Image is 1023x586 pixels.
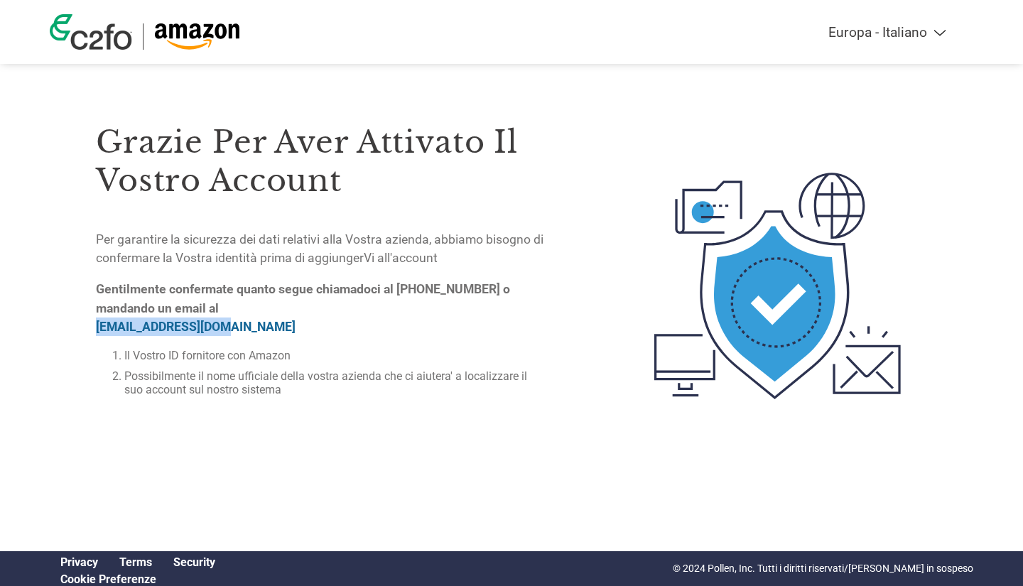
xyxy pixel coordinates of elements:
div: Open Cookie Preferences Modal [50,573,226,586]
li: Possibilmente il nome ufficiale della vostra azienda che ci aiutera' a localizzare il suo account... [124,369,545,396]
a: Cookie Preferences, opens a dedicated popup modal window [60,573,156,586]
p: © 2024 Pollen, Inc. Tutti i diritti riservati/[PERSON_NAME] in sospeso [673,561,973,576]
h3: Grazie per aver attivato il vostro account [96,123,545,200]
strong: Gentilmente confermate quanto segue chiamadoci al [PHONE_NUMBER] o mandando un email al [96,282,510,334]
a: Terms [119,555,152,569]
p: Per garantire la sicurezza dei dati relativi alla Vostra azienda, abbiamo bisogno di confermare l... [96,230,545,268]
img: Amazon [154,23,240,50]
a: [EMAIL_ADDRESS][DOMAIN_NAME] [96,320,296,334]
img: activated [628,92,927,479]
a: Privacy [60,555,98,569]
img: c2fo logo [50,14,132,50]
li: Il Vostro ID fornitore con Amazon [124,349,545,362]
a: Security [173,555,215,569]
